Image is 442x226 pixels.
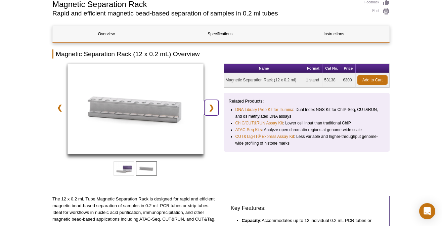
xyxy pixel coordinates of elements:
[341,73,356,87] td: €300
[224,73,304,87] td: Magnetic Separation Rack (12 x 0.2 ml)
[68,64,204,156] a: Magnetic Rack
[167,26,274,42] a: Specifications
[204,100,219,115] a: ❯
[52,100,67,115] a: ❮
[235,126,262,133] a: ATAC-Seq Kits
[419,203,435,219] div: Open Intercom Messenger
[235,120,283,126] a: ChIC/CUT&RUN Assay Kit
[322,73,341,87] td: 53138
[242,218,262,223] strong: Capacity:
[235,126,379,133] li: : Analyze open chromatin regions at genome-wide scale
[235,133,379,147] li: : Less variable and higher-throughput genome-wide profiling of histone marks
[304,73,322,87] td: 1 stand
[235,106,379,120] li: : Dual Index NGS Kit for ChIP-Seq, CUT&RUN, and ds methylated DNA assays
[341,64,356,73] th: Price
[229,98,385,105] p: Related Products:
[280,26,387,42] a: Instructions
[235,133,294,140] a: CUT&Tag-IT® Express Assay Kit
[364,8,390,15] a: Print
[68,64,204,154] img: Magnetic Rack
[53,26,160,42] a: Overview
[52,196,219,223] p: The 12 x 0.2 mL Tube Magnetic Separation Rack is designed for rapid and efficient magnetic bead-b...
[224,64,304,73] th: Name
[304,64,322,73] th: Format
[52,10,358,16] h2: Rapid and efficient magnetic bead-based separation of samples in 0.2 ml tubes
[235,120,379,126] li: : Lower cell input than traditional ChIP
[357,75,388,85] a: Add to Cart
[52,49,390,59] h2: Magnetic Separation Rack (12 x 0.2 mL) Overview
[235,106,294,113] a: DNA Library Prep Kit for Illumina
[231,204,383,212] h3: Key Features:
[322,64,341,73] th: Cat No.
